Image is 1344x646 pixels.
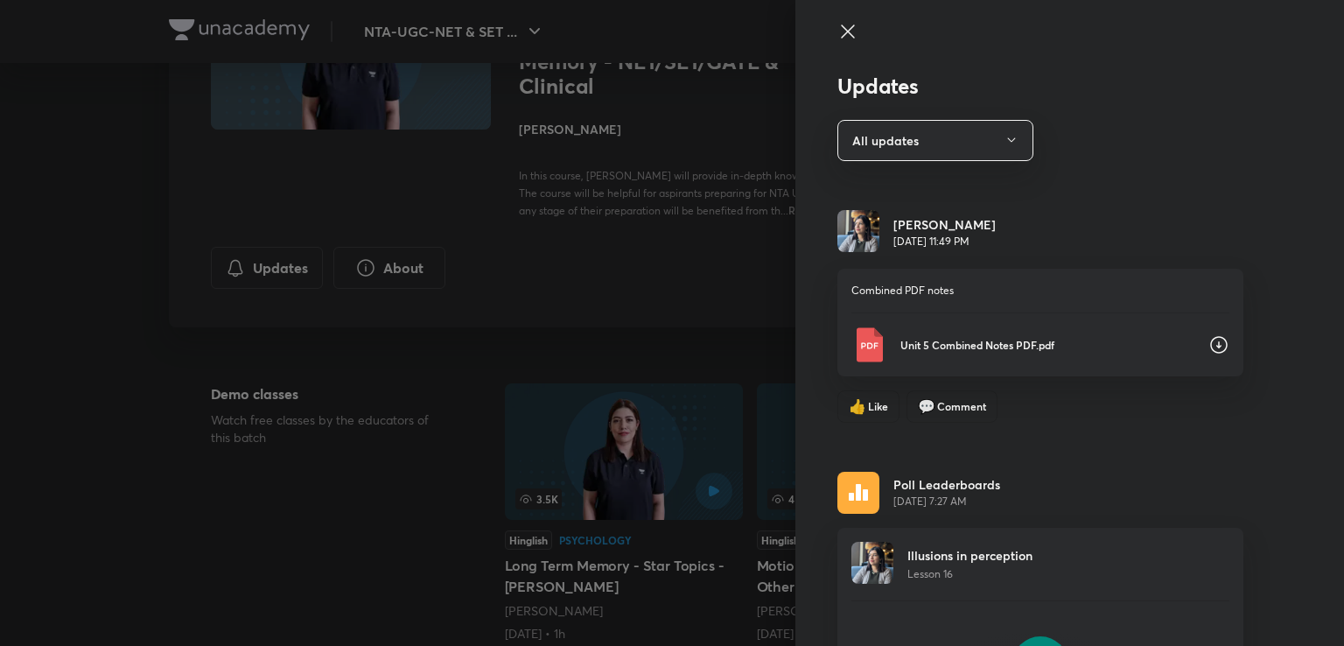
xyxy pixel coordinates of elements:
[893,475,1000,494] p: Poll Leaderboards
[849,398,866,414] span: like
[837,74,1243,99] h3: Updates
[907,546,1032,565] p: Illusions in perception
[937,398,986,414] span: Comment
[851,542,893,584] img: Avatar
[851,283,1229,298] p: Combined PDF notes
[893,494,1000,509] span: [DATE] 7:27 AM
[868,398,888,414] span: Like
[893,234,996,249] p: [DATE] 11:49 PM
[837,120,1033,161] button: All updates
[900,337,1194,353] p: Unit 5 Combined Notes PDF.pdf
[907,567,953,580] span: Lesson 16
[837,472,879,514] img: rescheduled
[851,327,886,362] img: Pdf
[893,215,996,234] h6: [PERSON_NAME]
[837,210,879,252] img: Avatar
[918,398,935,414] span: comment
